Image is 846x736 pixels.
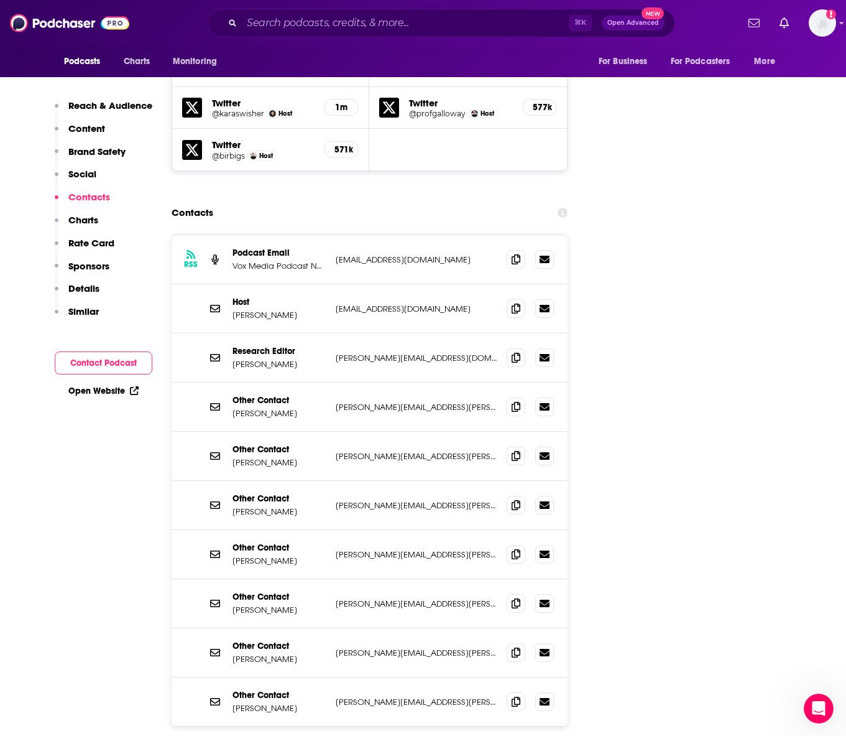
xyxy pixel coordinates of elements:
p: Content [68,123,105,134]
p: Charts [68,214,98,226]
p: [PERSON_NAME][EMAIL_ADDRESS][PERSON_NAME][DOMAIN_NAME] [336,500,497,511]
p: [PERSON_NAME] [232,457,326,468]
input: Search podcasts, credits, & more... [242,13,569,33]
span: Podcasts [64,53,101,70]
button: Rate Card [55,237,114,260]
p: Contacts [68,191,110,203]
p: [PERSON_NAME][EMAIL_ADDRESS][PERSON_NAME][DOMAIN_NAME] [336,599,497,609]
a: @karaswisher [212,109,264,118]
img: Kara Swisher [269,110,276,117]
span: Host [259,152,273,160]
p: Other Contact [232,641,326,651]
a: @birbigs [212,151,245,161]
p: [PERSON_NAME][EMAIL_ADDRESS][PERSON_NAME][DOMAIN_NAME] [336,451,497,462]
p: [PERSON_NAME] [232,310,326,320]
p: [PERSON_NAME] [232,556,326,566]
button: open menu [745,50,791,73]
span: Host [278,109,292,118]
span: Open Advanced [607,20,659,26]
h2: Contacts [172,201,213,225]
p: Social [68,168,96,180]
p: [EMAIL_ADDRESS][DOMAIN_NAME] [336,254,497,265]
p: Other Contact [232,444,326,455]
button: Show profile menu [809,9,836,37]
p: [PERSON_NAME][EMAIL_ADDRESS][PERSON_NAME][DOMAIN_NAME] [336,648,497,658]
button: Open AdvancedNew [602,16,664,30]
button: Details [55,282,99,305]
p: [PERSON_NAME] [232,703,326,714]
p: [PERSON_NAME] [232,654,326,664]
a: Charts [116,50,158,73]
button: Charts [55,214,98,237]
button: open menu [663,50,748,73]
button: Brand Safety [55,146,126,169]
p: Host [232,297,326,307]
button: Reach & Audience [55,100,152,123]
p: [PERSON_NAME] [232,506,326,517]
p: Similar [68,305,99,317]
a: Open Website [68,386,139,396]
p: Sponsors [68,260,109,272]
iframe: Intercom live chat [804,694,834,724]
h5: Twitter [212,139,315,151]
svg: Add a profile image [826,9,836,19]
span: For Business [599,53,648,70]
p: [PERSON_NAME][EMAIL_ADDRESS][PERSON_NAME][DOMAIN_NAME] [336,402,497,412]
button: open menu [590,50,663,73]
span: ⌘ K [569,15,592,31]
span: More [754,53,775,70]
button: Similar [55,305,99,328]
p: Rate Card [68,237,114,249]
h3: RSS [184,259,198,269]
p: [PERSON_NAME] [232,605,326,615]
span: Host [480,109,494,118]
p: Other Contact [232,690,326,701]
p: Vox Media Podcast Network [232,261,326,271]
p: [PERSON_NAME] [232,359,326,370]
div: Search podcasts, credits, & more... [208,9,675,37]
button: Social [55,168,96,191]
button: Contact Podcast [55,352,152,375]
a: Show notifications dropdown [775,12,794,34]
a: @profgalloway [409,109,466,118]
p: Details [68,282,99,294]
button: open menu [164,50,233,73]
p: [PERSON_NAME][EMAIL_ADDRESS][PERSON_NAME][DOMAIN_NAME] [336,697,497,707]
p: [PERSON_NAME][EMAIL_ADDRESS][DOMAIN_NAME] [336,353,497,363]
span: Monitoring [173,53,217,70]
h5: Twitter [212,97,315,109]
p: Research Editor [232,346,326,356]
span: Logged in as AllisonGren [809,9,836,37]
p: Other Contact [232,493,326,504]
p: [EMAIL_ADDRESS][DOMAIN_NAME] [336,304,497,314]
img: Mike Birbiglia [250,152,257,159]
button: Sponsors [55,260,109,283]
span: Charts [124,53,150,70]
img: Scott Galloway [471,110,478,117]
button: open menu [55,50,117,73]
button: Content [55,123,105,146]
img: Podchaser - Follow, Share and Rate Podcasts [10,11,129,35]
span: For Podcasters [671,53,730,70]
p: Other Contact [232,395,326,406]
p: Other Contact [232,592,326,602]
h5: 1m [334,102,348,113]
img: User Profile [809,9,836,37]
p: Other Contact [232,543,326,553]
h5: Twitter [409,97,512,109]
p: [PERSON_NAME] [232,408,326,419]
a: Show notifications dropdown [743,12,765,34]
span: New [641,7,664,19]
p: Podcast Email [232,248,326,258]
button: Contacts [55,191,110,214]
p: Brand Safety [68,146,126,157]
h5: 571k [334,144,348,155]
p: Reach & Audience [68,100,152,111]
p: [PERSON_NAME][EMAIL_ADDRESS][PERSON_NAME][DOMAIN_NAME] [336,549,497,560]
